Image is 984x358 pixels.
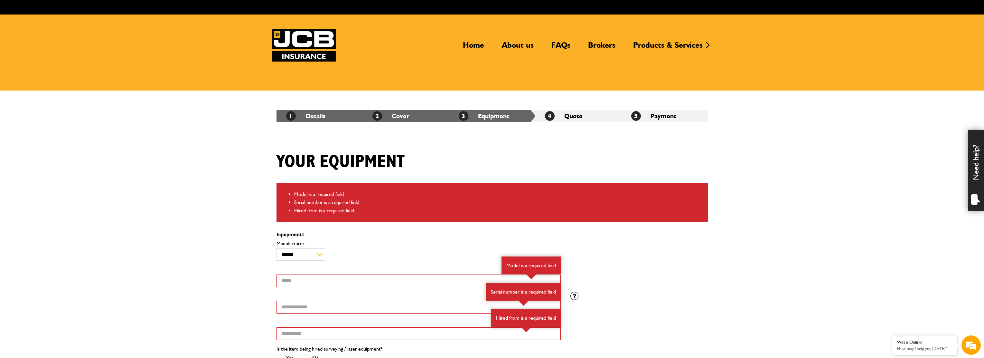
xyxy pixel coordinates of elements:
[276,241,561,246] label: Manufacturer
[628,40,708,55] a: Products & Services
[545,111,555,121] span: 4
[521,327,531,332] img: error-box-arrow.svg
[968,130,984,211] div: Need help?
[294,190,703,198] li: Model is a required field
[272,29,336,62] img: JCB Insurance Services logo
[294,207,703,215] li: Hired from is a required field
[501,256,561,275] div: Model is a required field
[486,283,561,301] div: Serial number is a required field
[631,111,641,121] span: 5
[535,110,622,122] li: Quote
[897,340,952,345] div: We're Online!
[276,151,405,173] h1: Your equipment
[458,40,489,55] a: Home
[294,198,703,207] li: Serial number is a required field
[459,111,468,121] span: 3
[526,274,536,279] img: error-box-arrow.svg
[497,40,539,55] a: About us
[276,232,561,237] p: Equipment
[583,40,620,55] a: Brokers
[272,29,336,62] a: JCB Insurance Services
[519,301,529,306] img: error-box-arrow.svg
[286,111,296,121] span: 1
[547,40,575,55] a: FAQs
[286,112,325,120] a: 1Details
[449,110,535,122] li: Equipment
[491,309,561,327] div: Hired from is a required field
[897,346,952,351] p: How may I help you today?
[302,231,305,237] span: 1
[372,111,382,121] span: 2
[372,112,409,120] a: 2Cover
[276,346,382,352] label: Is the item being hired surveying / laser equipment?
[622,110,708,122] li: Payment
